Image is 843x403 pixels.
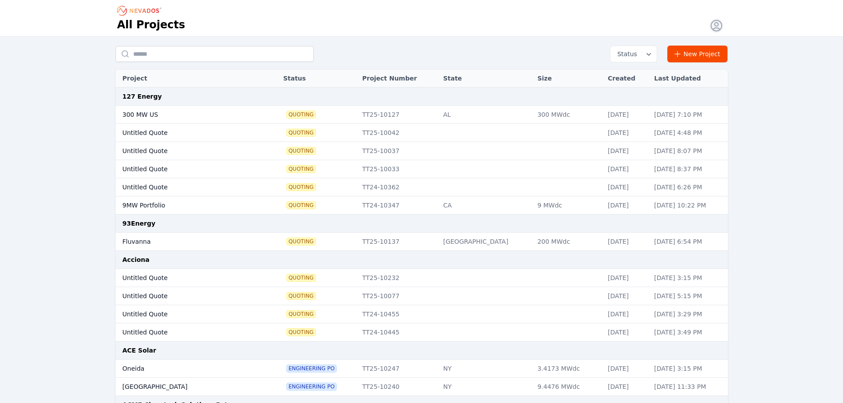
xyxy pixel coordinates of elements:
tr: Untitled QuoteQuotingTT24-10455[DATE][DATE] 3:29 PM [115,305,728,323]
td: [DATE] [603,305,650,323]
a: New Project [667,46,728,62]
td: Fluvanna [115,233,256,251]
tr: Untitled QuoteQuotingTT24-10362[DATE][DATE] 6:26 PM [115,178,728,196]
td: [DATE] 5:15 PM [650,287,728,305]
td: Oneida [115,360,256,378]
th: State [439,69,533,88]
td: TT24-10455 [358,305,439,323]
td: [DATE] 3:49 PM [650,323,728,342]
tr: [GEOGRAPHIC_DATA]Engineering POTT25-10240NY9.4476 MWdc[DATE][DATE] 11:33 PM [115,378,728,396]
td: TT24-10445 [358,323,439,342]
span: Quoting [287,311,316,318]
nav: Breadcrumb [117,4,164,18]
td: Untitled Quote [115,323,256,342]
td: [GEOGRAPHIC_DATA] [115,378,256,396]
td: TT25-10137 [358,233,439,251]
h1: All Projects [117,18,185,32]
td: 200 MWdc [533,233,603,251]
td: TT25-10247 [358,360,439,378]
td: 300 MWdc [533,106,603,124]
td: [DATE] [603,106,650,124]
td: [DATE] [603,287,650,305]
span: Quoting [287,184,316,191]
td: [DATE] [603,178,650,196]
td: [DATE] 10:22 PM [650,196,728,215]
tr: Untitled QuoteQuotingTT25-10037[DATE][DATE] 8:07 PM [115,142,728,160]
td: TT25-10077 [358,287,439,305]
td: [DATE] [603,378,650,396]
span: Quoting [287,274,316,281]
td: [GEOGRAPHIC_DATA] [439,233,533,251]
td: 9 MWdc [533,196,603,215]
th: Last Updated [650,69,728,88]
td: [DATE] 3:15 PM [650,360,728,378]
span: Engineering PO [287,383,336,390]
tr: 300 MW USQuotingTT25-10127AL300 MWdc[DATE][DATE] 7:10 PM [115,106,728,124]
td: [DATE] [603,323,650,342]
td: [DATE] [603,196,650,215]
td: 300 MW US [115,106,256,124]
td: Untitled Quote [115,269,256,287]
td: 3.4173 MWdc [533,360,603,378]
button: Status [610,46,657,62]
td: [DATE] 4:48 PM [650,124,728,142]
td: Untitled Quote [115,287,256,305]
td: CA [439,196,533,215]
td: [DATE] [603,269,650,287]
tr: OneidaEngineering POTT25-10247NY3.4173 MWdc[DATE][DATE] 3:15 PM [115,360,728,378]
td: TT25-10037 [358,142,439,160]
span: Quoting [287,238,316,245]
tr: Untitled QuoteQuotingTT25-10042[DATE][DATE] 4:48 PM [115,124,728,142]
td: TT25-10232 [358,269,439,287]
th: Size [533,69,603,88]
span: Quoting [287,165,316,173]
td: [DATE] [603,160,650,178]
td: Untitled Quote [115,305,256,323]
tr: Untitled QuoteQuotingTT25-10232[DATE][DATE] 3:15 PM [115,269,728,287]
td: [DATE] 11:33 PM [650,378,728,396]
span: Quoting [287,292,316,299]
th: Project Number [358,69,439,88]
td: Untitled Quote [115,178,256,196]
td: TT25-10042 [358,124,439,142]
tr: Untitled QuoteQuotingTT24-10445[DATE][DATE] 3:49 PM [115,323,728,342]
td: [DATE] [603,124,650,142]
td: [DATE] 3:15 PM [650,269,728,287]
span: Quoting [287,147,316,154]
td: NY [439,378,533,396]
td: 9MW Portfolio [115,196,256,215]
th: Project [115,69,256,88]
td: 9.4476 MWdc [533,378,603,396]
tr: Untitled QuoteQuotingTT25-10077[DATE][DATE] 5:15 PM [115,287,728,305]
td: TT24-10347 [358,196,439,215]
span: Engineering PO [287,365,336,372]
tr: Untitled QuoteQuotingTT25-10033[DATE][DATE] 8:37 PM [115,160,728,178]
tr: FluvannaQuotingTT25-10137[GEOGRAPHIC_DATA]200 MWdc[DATE][DATE] 6:54 PM [115,233,728,251]
th: Created [603,69,650,88]
td: TT25-10240 [358,378,439,396]
td: Untitled Quote [115,142,256,160]
tr: 9MW PortfolioQuotingTT24-10347CA9 MWdc[DATE][DATE] 10:22 PM [115,196,728,215]
th: Status [279,69,358,88]
td: [DATE] 7:10 PM [650,106,728,124]
span: Quoting [287,329,316,336]
td: [DATE] 8:07 PM [650,142,728,160]
td: [DATE] 6:54 PM [650,233,728,251]
td: [DATE] [603,360,650,378]
td: [DATE] 6:26 PM [650,178,728,196]
span: Quoting [287,129,316,136]
td: TT25-10033 [358,160,439,178]
span: Quoting [287,111,316,118]
td: ACE Solar [115,342,728,360]
td: [DATE] [603,142,650,160]
td: Untitled Quote [115,160,256,178]
span: Status [614,50,637,58]
td: [DATE] 3:29 PM [650,305,728,323]
td: 127 Energy [115,88,728,106]
td: AL [439,106,533,124]
td: NY [439,360,533,378]
td: Acciona [115,251,728,269]
td: [DATE] [603,233,650,251]
td: TT24-10362 [358,178,439,196]
td: Untitled Quote [115,124,256,142]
